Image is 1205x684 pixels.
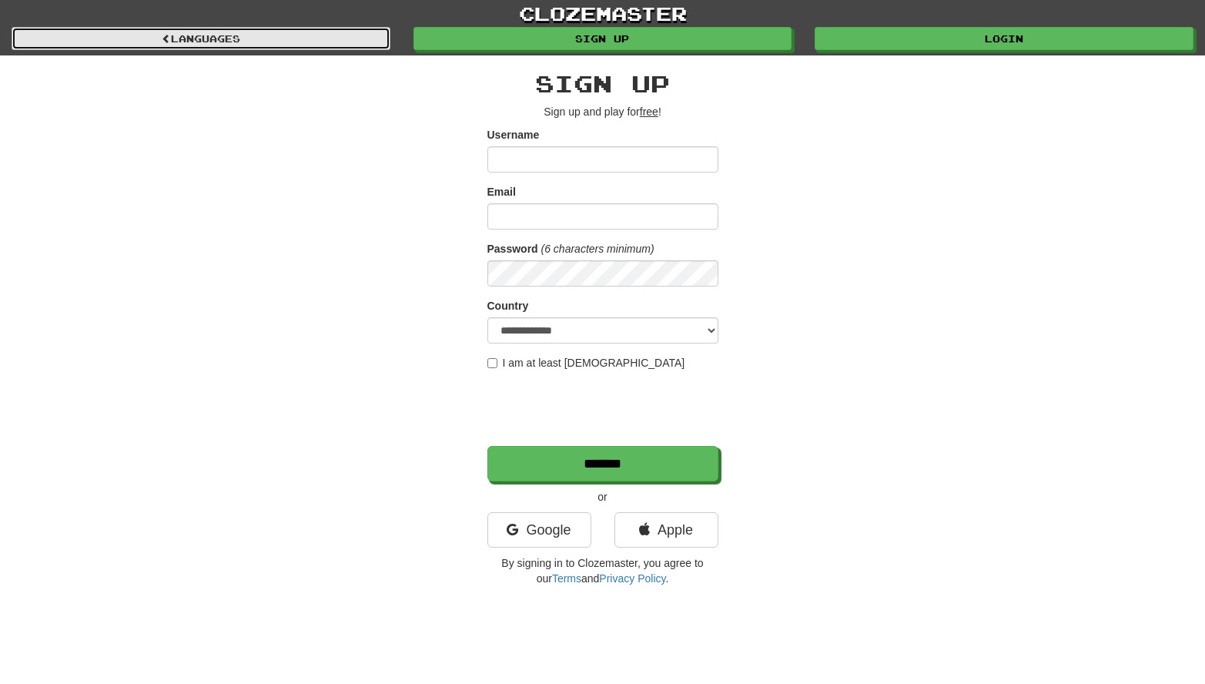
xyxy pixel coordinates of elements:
a: Terms [552,572,581,585]
iframe: reCAPTCHA [487,378,721,438]
a: Languages [12,27,390,50]
p: Sign up and play for ! [487,104,718,119]
u: free [640,106,658,118]
a: Google [487,512,591,548]
label: I am at least [DEMOGRAPHIC_DATA] [487,355,685,370]
p: or [487,489,718,505]
label: Password [487,241,538,256]
h2: Sign up [487,71,718,96]
a: Apple [614,512,718,548]
input: I am at least [DEMOGRAPHIC_DATA] [487,358,497,368]
a: Login [815,27,1193,50]
p: By signing in to Clozemaster, you agree to our and . [487,555,718,586]
label: Country [487,298,529,313]
em: (6 characters minimum) [541,243,654,255]
label: Email [487,184,516,199]
a: Sign up [413,27,792,50]
label: Username [487,127,540,142]
a: Privacy Policy [599,572,665,585]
